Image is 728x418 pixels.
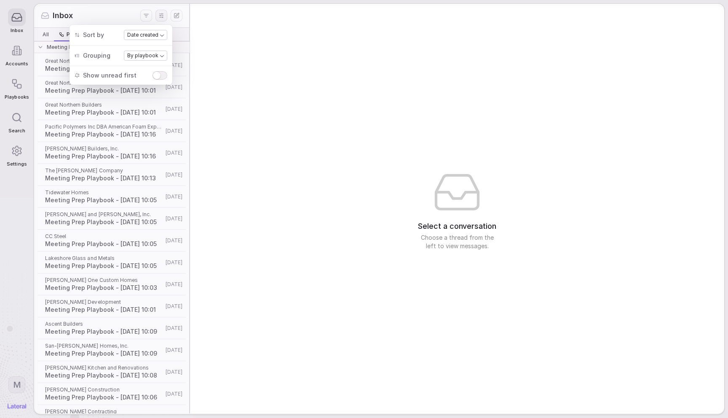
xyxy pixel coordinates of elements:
[166,215,182,222] span: [DATE]
[45,284,163,292] span: Meeting Prep Playbook - [DATE] 10:03
[36,230,187,252] a: CC SteelMeeting Prep Playbook - [DATE] 10:05[DATE]
[166,369,182,375] span: [DATE]
[45,152,163,161] span: Meeting Prep Playbook - [DATE] 10:16
[36,295,187,317] a: [PERSON_NAME] DevelopmentMeeting Prep Playbook - [DATE] 10:01[DATE]
[45,174,163,182] span: Meeting Prep Playbook - [DATE] 10:13
[45,349,163,358] span: Meeting Prep Playbook - [DATE] 10:09
[45,299,163,305] span: [PERSON_NAME] Development
[45,58,163,64] span: Great Northern Builders
[83,71,136,80] span: Show unread first
[45,262,163,270] span: Meeting Prep Playbook - [DATE] 10:05
[166,281,182,288] span: [DATE]
[171,10,182,21] button: New thread
[45,327,163,336] span: Meeting Prep Playbook - [DATE] 10:09
[45,277,163,284] span: [PERSON_NAME] One Custom Homes
[53,10,73,21] span: Inbox
[11,28,23,33] span: Inbox
[45,364,163,371] span: [PERSON_NAME] Kitchen and Renovations
[36,98,187,120] a: Great Northern BuildersMeeting Prep Playbook - [DATE] 10:01[DATE]
[45,86,163,95] span: Meeting Prep Playbook - [DATE] 10:01
[166,84,182,91] span: [DATE]
[45,408,163,415] span: [PERSON_NAME] Contracting
[5,94,29,100] span: Playbooks
[45,218,163,226] span: Meeting Prep Playbook - [DATE] 10:05
[166,62,182,69] span: [DATE]
[36,273,187,295] a: [PERSON_NAME] One Custom HomesMeeting Prep Playbook - [DATE] 10:03[DATE]
[166,303,182,310] span: [DATE]
[36,339,187,361] a: San-[PERSON_NAME] Homes, Inc.Meeting Prep Playbook - [DATE] 10:09[DATE]
[36,54,187,76] a: Great Northern BuildersMeeting Prep Playbook - [DATE] 10:02[DATE]
[140,10,152,21] button: Filters
[45,211,163,218] span: [PERSON_NAME] and [PERSON_NAME], Inc.
[45,240,163,248] span: Meeting Prep Playbook - [DATE] 10:05
[166,128,182,134] span: [DATE]
[45,321,163,327] span: Ascent Builders
[45,80,163,86] span: Great Northern Builders
[166,171,182,178] span: [DATE]
[45,64,163,73] span: Meeting Prep Playbook - [DATE] 10:02
[8,128,25,134] span: Search
[155,10,167,21] button: Display settings
[45,393,163,402] span: Meeting Prep Playbook - [DATE] 10:06
[36,142,187,164] a: [PERSON_NAME] Builders, Inc.Meeting Prep Playbook - [DATE] 10:16[DATE]
[5,38,29,71] a: Accounts
[45,130,163,139] span: Meeting Prep Playbook - [DATE] 10:16
[47,44,106,51] span: Meeting Prep Playbook
[83,31,104,39] span: Sort by
[166,391,182,397] span: [DATE]
[8,404,26,409] img: Lateral
[13,379,21,390] span: M
[5,138,29,171] a: Settings
[166,193,182,200] span: [DATE]
[36,186,187,208] a: Tidewater HomesMeeting Prep Playbook - [DATE] 10:05[DATE]
[7,161,27,167] span: Settings
[166,150,182,156] span: [DATE]
[36,208,187,230] a: [PERSON_NAME] and [PERSON_NAME], Inc.Meeting Prep Playbook - [DATE] 10:05[DATE]
[166,347,182,354] span: [DATE]
[36,164,187,186] a: The [PERSON_NAME] CompanyMeeting Prep Playbook - [DATE] 10:13[DATE]
[83,51,110,60] span: Grouping
[36,120,187,142] a: Pacific Polymers Inc DBA American Foam ExpertsMeeting Prep Playbook - [DATE] 10:16[DATE]
[166,325,182,332] span: [DATE]
[45,189,163,196] span: Tidewater Homes
[36,383,187,405] a: [PERSON_NAME] ConstructionMeeting Prep Playbook - [DATE] 10:06[DATE]
[45,305,163,314] span: Meeting Prep Playbook - [DATE] 10:01
[36,76,187,98] a: Great Northern BuildersMeeting Prep Playbook - [DATE] 10:01[DATE]
[45,371,163,380] span: Meeting Prep Playbook - [DATE] 10:08
[415,233,499,250] span: Choose a thread from the left to view messages.
[166,259,182,266] span: [DATE]
[45,196,163,204] span: Meeting Prep Playbook - [DATE] 10:05
[5,4,29,38] a: Inbox
[166,106,182,113] span: [DATE]
[45,386,163,393] span: [PERSON_NAME] Construction
[36,361,187,383] a: [PERSON_NAME] Kitchen and RenovationsMeeting Prep Playbook - [DATE] 10:08[DATE]
[45,167,163,174] span: The [PERSON_NAME] Company
[45,233,163,240] span: CC Steel
[45,108,163,117] span: Meeting Prep Playbook - [DATE] 10:01
[45,123,163,130] span: Pacific Polymers Inc DBA American Foam Experts
[43,31,49,38] span: All
[5,61,28,67] span: Accounts
[45,255,163,262] span: Lakeshore Glass and Metals
[418,221,496,232] span: Select a conversation
[36,252,187,273] a: Lakeshore Glass and MetalsMeeting Prep Playbook - [DATE] 10:05[DATE]
[45,102,163,108] span: Great Northern Builders
[45,343,163,349] span: San-[PERSON_NAME] Homes, Inc.
[67,31,90,38] span: Playbook
[36,317,187,339] a: Ascent BuildersMeeting Prep Playbook - [DATE] 10:09[DATE]
[166,237,182,244] span: [DATE]
[5,71,29,104] a: Playbooks
[45,145,163,152] span: [PERSON_NAME] Builders, Inc.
